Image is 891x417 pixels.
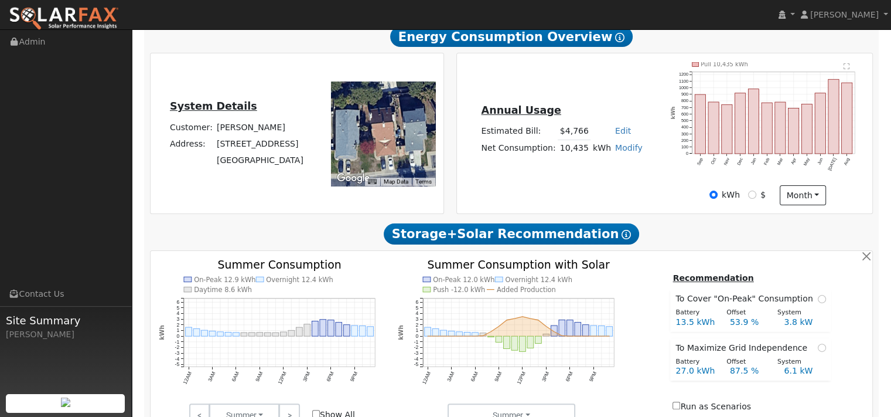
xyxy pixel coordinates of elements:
[778,365,832,377] div: 6.1 kW
[9,6,119,31] img: SolarFax
[194,286,252,294] text: Daytime 8.6 kWh
[230,371,240,382] text: 6AM
[551,326,558,336] rect: onclick=""
[749,89,759,154] rect: onclick=""
[695,94,705,154] rect: onclick=""
[844,63,851,70] text: 
[544,334,550,336] rect: onclick=""
[675,293,817,305] span: To Cover "On-Peak" Consumption
[558,140,590,157] td: 10,435
[470,371,480,382] text: 6AM
[328,320,334,336] rect: onclick=""
[334,171,373,186] a: Open this area in Google Maps (opens a new window)
[701,61,749,67] text: Pull 10,435 kWh
[257,333,263,336] rect: onclick=""
[494,371,504,382] text: 9AM
[589,371,599,382] text: 9PM
[810,10,879,19] span: [PERSON_NAME]
[225,332,231,336] rect: onclick=""
[829,79,839,154] rect: onclick=""
[201,330,207,336] rect: onclick=""
[828,157,838,172] text: [DATE]
[441,330,447,336] rect: onclick=""
[456,332,463,336] rect: onclick=""
[416,316,419,322] text: 3
[578,335,579,337] circle: onclick=""
[760,189,766,201] label: $
[384,178,408,186] button: Map Data
[416,310,419,316] text: 4
[433,286,486,294] text: Push -12.0 kWh
[265,333,271,336] rect: onclick=""
[709,191,718,199] input: kWh
[681,91,688,97] text: 900
[326,371,336,382] text: 6PM
[723,365,777,377] div: 87.5 %
[416,299,419,305] text: 6
[777,157,785,166] text: Mar
[615,126,631,135] a: Edit
[344,325,350,337] rect: onclick=""
[615,143,643,152] a: Modify
[481,104,561,116] u: Annual Usage
[168,135,214,152] td: Address:
[175,356,179,362] text: -4
[168,119,214,135] td: Customer:
[514,317,516,319] circle: onclick=""
[472,333,479,336] rect: onclick=""
[217,332,223,336] rect: onclick=""
[842,83,853,154] rect: onclick=""
[599,326,605,336] rect: onclick=""
[414,361,419,367] text: -5
[427,335,429,337] circle: onclick=""
[516,371,527,385] text: 12PM
[490,331,492,333] circle: onclick=""
[351,326,358,336] rect: onclick=""
[193,328,200,336] rect: onclick=""
[176,299,179,305] text: 6
[416,327,419,333] text: 1
[520,336,526,351] rect: onclick=""
[397,325,404,340] text: kWh
[425,327,431,336] rect: onclick=""
[304,324,310,337] rect: onclick=""
[601,335,603,337] circle: onclick=""
[312,321,319,336] rect: onclick=""
[336,322,342,336] rect: onclick=""
[763,157,771,166] text: Feb
[679,72,688,77] text: 1200
[185,327,192,336] rect: onclick=""
[559,320,566,336] rect: onclick=""
[815,93,826,154] rect: onclick=""
[334,171,373,186] img: Google
[175,350,179,356] text: -3
[771,357,822,367] div: System
[686,151,688,156] text: 0
[670,316,723,328] div: 13.5 kWh
[762,103,773,154] rect: onclick=""
[565,371,575,382] text: 6PM
[194,275,256,283] text: On-Peak 12.9 kWh
[480,333,487,336] rect: onclick=""
[474,335,476,337] circle: onclick=""
[479,123,558,140] td: Estimated Bill:
[175,344,179,350] text: -2
[176,321,179,327] text: 2
[681,118,688,123] text: 500
[504,336,510,348] rect: onclick=""
[217,257,342,270] text: Summer Consumption
[622,230,631,239] i: Show Help
[241,333,247,336] rect: onclick=""
[233,333,240,336] rect: onclick=""
[780,185,826,205] button: month
[575,322,582,336] rect: onclick=""
[176,333,179,339] text: 0
[446,371,456,382] text: 3AM
[803,157,811,167] text: May
[214,135,305,152] td: [STREET_ADDRESS]
[546,326,548,327] circle: onclick=""
[414,350,419,356] text: -3
[416,333,419,339] text: 0
[349,371,359,382] text: 9PM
